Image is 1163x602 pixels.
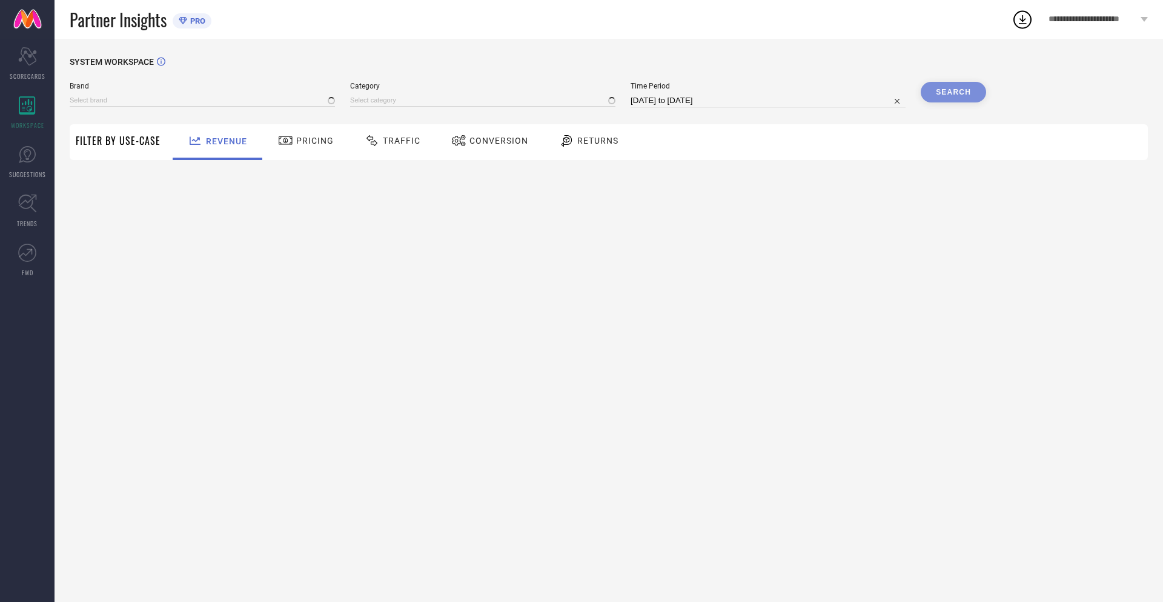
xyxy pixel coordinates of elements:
[383,136,420,145] span: Traffic
[70,94,335,107] input: Select brand
[469,136,528,145] span: Conversion
[350,94,615,107] input: Select category
[9,170,46,179] span: SUGGESTIONS
[187,16,205,25] span: PRO
[22,268,33,277] span: FWD
[10,72,45,81] span: SCORECARDS
[350,82,615,90] span: Category
[631,82,906,90] span: Time Period
[577,136,618,145] span: Returns
[631,93,906,108] input: Select time period
[17,219,38,228] span: TRENDS
[70,7,167,32] span: Partner Insights
[296,136,334,145] span: Pricing
[70,57,154,67] span: SYSTEM WORKSPACE
[1012,8,1033,30] div: Open download list
[11,121,44,130] span: WORKSPACE
[206,136,247,146] span: Revenue
[76,133,161,148] span: Filter By Use-Case
[70,82,335,90] span: Brand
